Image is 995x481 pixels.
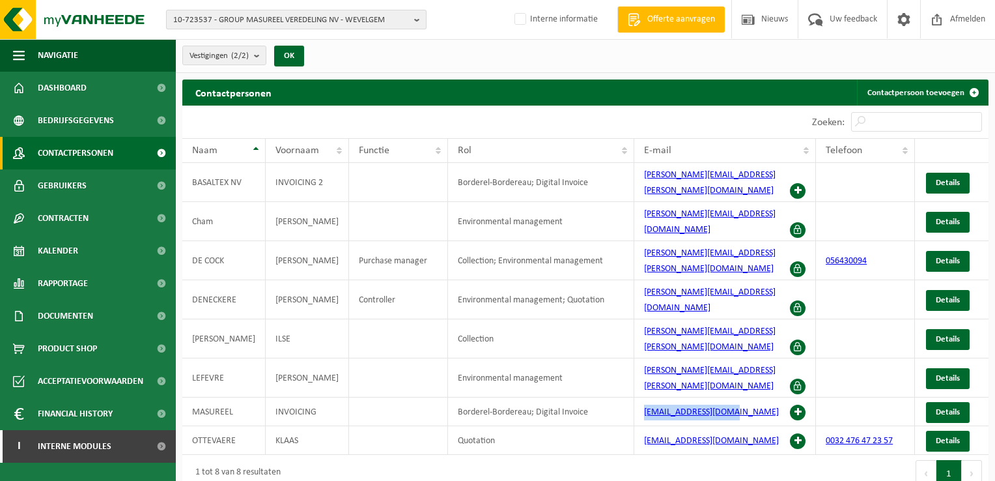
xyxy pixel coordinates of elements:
[644,248,776,274] a: [PERSON_NAME][EMAIL_ADDRESS][PERSON_NAME][DOMAIN_NAME]
[192,145,217,156] span: Naam
[644,436,779,446] a: [EMAIL_ADDRESS][DOMAIN_NAME]
[448,358,634,398] td: Environmental management
[38,104,114,137] span: Bedrijfsgegevens
[617,7,725,33] a: Offerte aanvragen
[926,329,970,350] a: Details
[38,137,113,169] span: Contactpersonen
[936,218,960,226] span: Details
[936,179,960,187] span: Details
[826,256,867,266] a: 056430094
[936,374,960,383] span: Details
[448,319,634,358] td: Collection
[448,163,634,202] td: Borderel-Bordereau; Digital Invoice
[38,39,78,72] span: Navigatie
[926,290,970,311] a: Details
[38,72,87,104] span: Dashboard
[448,398,634,426] td: Borderel-Bordereau; Digital Invoice
[274,46,304,66] button: OK
[266,426,349,455] td: KLAAS
[182,80,285,105] h2: Contactpersonen
[857,80,987,106] a: Contactpersoon toevoegen
[644,287,776,313] a: [PERSON_NAME][EMAIL_ADDRESS][DOMAIN_NAME]
[926,368,970,389] a: Details
[182,280,266,319] td: DENECKERE
[182,358,266,398] td: LEFEVRE
[448,202,634,241] td: Environmental management
[182,241,266,280] td: DE COCK
[936,335,960,343] span: Details
[448,241,634,280] td: Collection; Environmental management
[38,267,88,300] span: Rapportage
[182,426,266,455] td: OTTEVAERE
[349,280,448,319] td: Controller
[644,366,776,391] a: [PERSON_NAME][EMAIL_ADDRESS][PERSON_NAME][DOMAIN_NAME]
[812,117,845,128] label: Zoeken:
[926,402,970,423] a: Details
[182,202,266,241] td: Cham
[644,327,776,352] a: [PERSON_NAME][EMAIL_ADDRESS][PERSON_NAME][DOMAIN_NAME]
[936,257,960,265] span: Details
[826,436,893,446] a: 0032 476 47 23 57
[182,163,266,202] td: BASALTEX NV
[38,300,93,332] span: Documenten
[38,202,89,235] span: Contracten
[166,10,427,29] button: 10-723537 - GROUP MASUREEL VEREDELING NV - WEVELGEM
[826,145,862,156] span: Telefoon
[936,408,960,416] span: Details
[926,212,970,233] a: Details
[182,398,266,426] td: MASUREEL
[448,280,634,319] td: Environmental management; Quotation
[926,173,970,194] a: Details
[13,430,25,463] span: I
[448,426,634,455] td: Quotation
[644,13,718,26] span: Offerte aanvragen
[926,251,970,272] a: Details
[266,280,349,319] td: [PERSON_NAME]
[231,51,249,60] count: (2/2)
[38,365,143,398] span: Acceptatievoorwaarden
[173,10,409,30] span: 10-723537 - GROUP MASUREEL VEREDELING NV - WEVELGEM
[926,431,970,452] a: Details
[38,235,78,267] span: Kalender
[936,437,960,445] span: Details
[38,332,97,365] span: Product Shop
[512,10,598,29] label: Interne informatie
[38,169,87,202] span: Gebruikers
[38,398,113,430] span: Financial History
[266,163,349,202] td: INVOICING 2
[266,202,349,241] td: [PERSON_NAME]
[189,46,249,66] span: Vestigingen
[349,241,448,280] td: Purchase manager
[275,145,319,156] span: Voornaam
[644,170,776,196] a: [PERSON_NAME][EMAIL_ADDRESS][PERSON_NAME][DOMAIN_NAME]
[182,319,266,358] td: [PERSON_NAME]
[644,407,779,417] a: [EMAIL_ADDRESS][DOMAIN_NAME]
[458,145,471,156] span: Rol
[936,296,960,304] span: Details
[359,145,389,156] span: Functie
[266,241,349,280] td: [PERSON_NAME]
[266,398,349,426] td: INVOICING
[644,145,671,156] span: E-mail
[38,430,111,463] span: Interne modules
[266,319,349,358] td: ILSE
[644,209,776,235] a: [PERSON_NAME][EMAIL_ADDRESS][DOMAIN_NAME]
[266,358,349,398] td: [PERSON_NAME]
[182,46,266,65] button: Vestigingen(2/2)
